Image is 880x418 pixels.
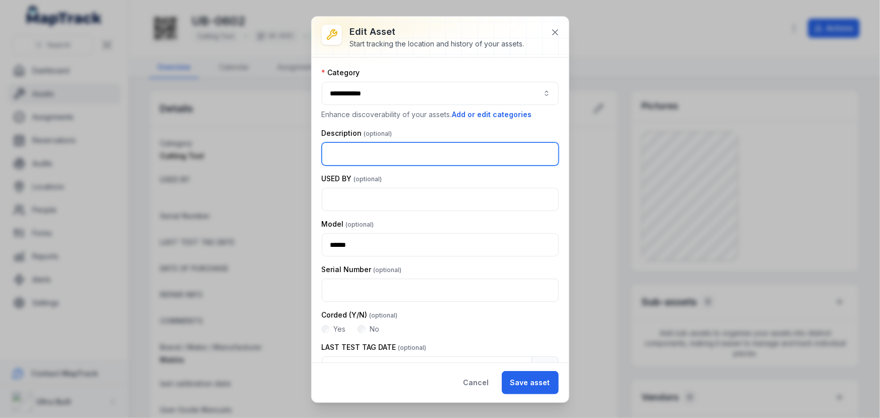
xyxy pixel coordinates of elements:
[455,371,498,394] button: Cancel
[322,128,392,138] label: Description
[322,174,382,184] label: USED BY
[322,310,398,320] label: Corded (Y/N)
[502,371,559,394] button: Save asset
[532,356,559,380] button: Calendar
[322,219,374,229] label: Model
[350,39,524,49] div: Start tracking the location and history of your assets.
[333,324,345,334] label: Yes
[322,342,427,352] label: LAST TEST TAG DATE
[370,324,379,334] label: No
[322,109,559,120] p: Enhance discoverability of your assets.
[322,68,360,78] label: Category
[350,25,524,39] h3: Edit asset
[452,109,533,120] button: Add or edit categories
[322,265,402,275] label: Serial Number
